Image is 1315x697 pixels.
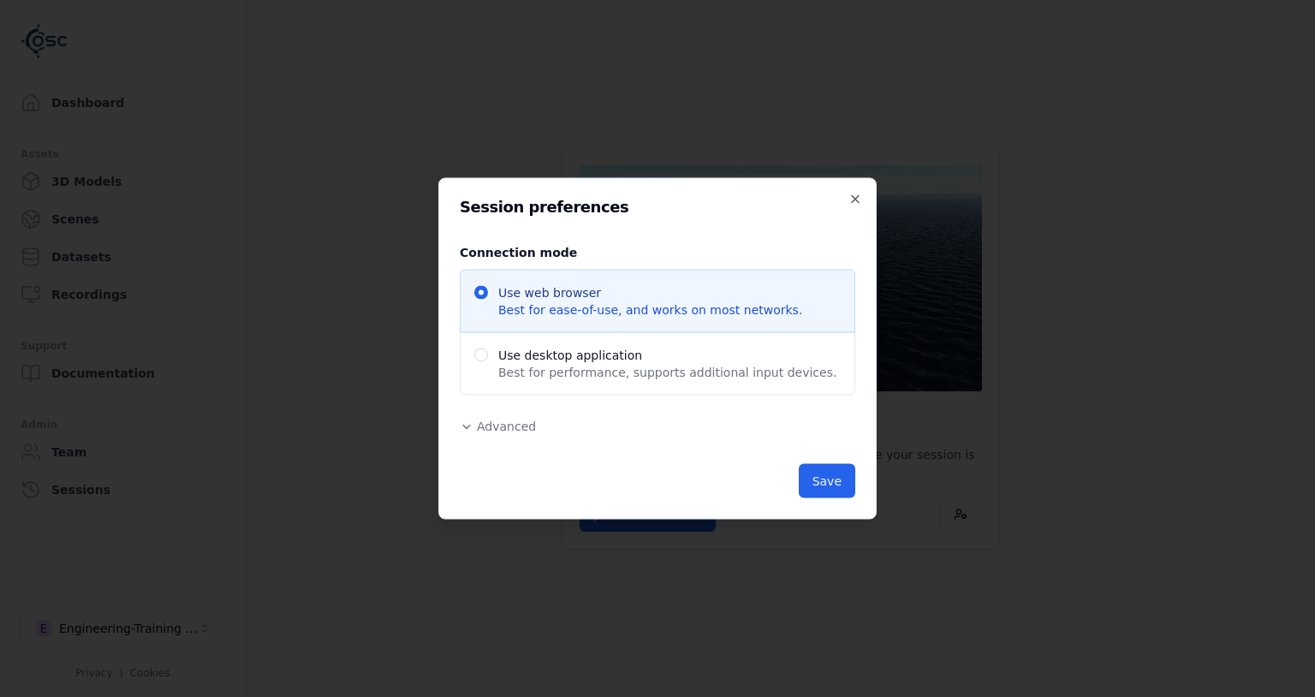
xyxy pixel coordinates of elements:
span: Use desktop application [460,332,855,396]
legend: Connection mode [460,242,577,263]
button: Save [799,464,855,498]
span: Use desktop application [498,347,836,364]
span: Use web browser [460,270,855,333]
span: Use web browser [498,284,802,301]
span: Best for ease-of-use, and works on most networks. [498,301,802,319]
span: Advanced [477,420,536,433]
button: Advanced [460,418,536,435]
h2: Session preferences [460,200,855,215]
span: Best for performance, supports additional input devices. [498,364,836,381]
